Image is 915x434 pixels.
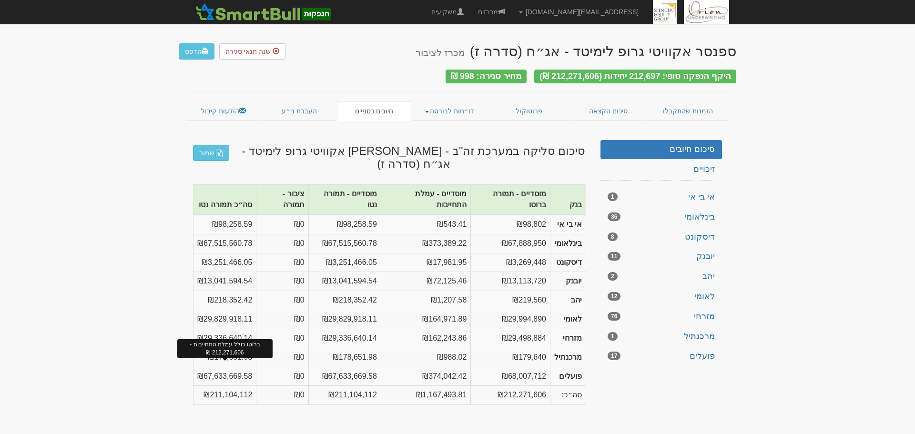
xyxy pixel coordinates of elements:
[256,234,308,253] td: ₪0
[471,348,550,367] td: ₪179,640
[381,310,470,329] td: ₪164,971.89
[186,145,593,170] h3: סיכום סליקה במערכת זה"ב - [PERSON_NAME] אקוויטי גרופ לימיטד - אג״ח (סדרה ז)
[534,70,736,83] div: היקף הנפקה סופי: 212,697 יחידות (212,271,606 ₪)
[193,253,256,272] td: ₪3,251,466.05
[608,212,620,221] span: 36
[608,272,618,281] span: 2
[308,329,381,348] td: ₪29,336,640.14
[471,291,550,310] td: ₪219,560
[608,252,620,261] span: 11
[256,348,308,367] td: ₪0
[566,277,582,285] strong: יובנק
[381,185,470,215] th: מוסדיים - עמלת התחייבות
[608,192,618,201] span: 1
[550,185,586,215] th: בנק
[471,215,550,234] td: ₪98,802
[308,291,381,310] td: ₪218,352.42
[193,215,256,234] td: ₪98,258.59
[471,310,550,329] td: ₪29,994,890
[600,228,722,247] a: דיסקונט
[600,247,722,266] a: יובנק
[557,220,582,228] strong: אי בי אי
[471,185,550,215] th: מוסדיים - תמורה ברוטו
[471,272,550,291] td: ₪13,113,720
[554,239,582,247] strong: בינלאומי
[416,43,736,59] div: ספנסר אקוויטי גרופ לימיטד - אג״ח (סדרה ז)
[381,272,470,291] td: ₪72,125.46
[193,272,256,291] td: ₪13,041,594.54
[608,332,618,341] span: 1
[193,367,256,386] td: ₪67,633,669.58
[308,310,381,329] td: ₪29,829,918.11
[193,145,229,161] a: שמור
[256,272,308,291] td: ₪0
[471,234,550,253] td: ₪67,888,950
[308,215,381,234] td: ₪98,258.59
[193,291,256,310] td: ₪218,352.42
[381,253,470,272] td: ₪17,981.95
[308,348,381,367] td: ₪178,651.98
[215,150,223,157] img: excel-file-white.png
[308,386,381,405] td: ₪211,104,112
[563,334,582,342] strong: מזרחי
[416,48,465,58] small: מכרז לציבור
[308,253,381,272] td: ₪3,251,466.05
[570,101,647,121] a: סיכום הקצאה
[219,43,285,60] button: שנה תנאי סגירה
[381,329,470,348] td: ₪162,243.86
[646,101,729,121] a: הזמנות שהתקבלו
[381,215,470,234] td: ₪543.41
[600,160,722,179] a: זיכויים
[471,386,550,405] td: ₪212,271,606
[256,253,308,272] td: ₪0
[179,43,214,60] a: הדפס
[554,353,582,361] strong: מרכנתיל
[471,329,550,348] td: ₪29,498,884
[256,185,308,215] th: ציבור - תמורה
[256,215,308,234] td: ₪0
[308,367,381,386] td: ₪67,633,669.58
[381,348,470,367] td: ₪988.02
[600,140,722,159] a: סיכום חיובים
[571,296,582,304] strong: יהב
[608,352,620,360] span: 17
[608,312,620,321] span: 76
[411,101,488,121] a: דו״חות לבורסה
[225,48,271,55] span: שנה תנאי סגירה
[608,292,620,301] span: 12
[337,101,411,121] a: חיובים כספיים
[563,315,582,323] strong: לאומי
[600,347,722,366] a: פועלים
[471,253,550,272] td: ₪3,269,448
[256,310,308,329] td: ₪0
[256,386,308,405] td: ₪0
[193,329,256,348] td: ₪29,336,640.14
[193,234,256,253] td: ₪67,515,560.78
[177,339,273,358] div: ברוטו כולל עמלת התחייבות - 212,271,606 ₪
[471,367,550,386] td: ₪68,007,712
[600,307,722,326] a: מזרחי
[193,185,256,215] th: סה״כ תמורה נטו
[381,367,470,386] td: ₪374,042.42
[256,329,308,348] td: ₪0
[556,258,582,266] strong: דיסקונט
[488,101,570,121] a: פרוטוקול
[193,386,256,405] td: ₪211,104,112
[600,267,722,286] a: יהב
[550,386,586,405] td: סה״כ:
[600,327,722,346] a: מרכנתיל
[193,2,333,21] img: SmartBull Logo
[262,101,337,121] a: העברת ני״ע
[600,208,722,227] a: בינלאומי
[446,70,527,83] div: מחיר סגירה: 998 ₪
[381,234,470,253] td: ₪373,389.22
[381,291,470,310] td: ₪1,207.58
[186,101,262,121] a: הודעות קיבול
[559,372,582,380] strong: פועלים
[256,291,308,310] td: ₪0
[600,188,722,207] a: אי בי אי
[256,367,308,386] td: ₪0
[608,232,618,241] span: 8
[308,234,381,253] td: ₪67,515,560.78
[381,386,470,405] td: ₪1,167,493.81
